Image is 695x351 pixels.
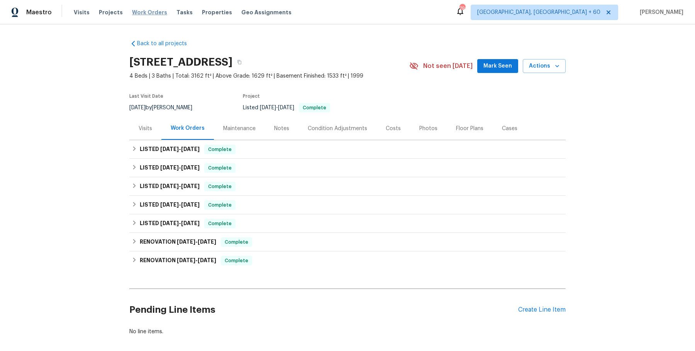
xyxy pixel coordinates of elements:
[222,238,251,246] span: Complete
[202,8,232,16] span: Properties
[300,105,329,110] span: Complete
[129,214,566,233] div: LISTED [DATE]-[DATE]Complete
[456,125,483,132] div: Floor Plans
[205,201,235,209] span: Complete
[222,257,251,265] span: Complete
[483,61,512,71] span: Mark Seen
[637,8,683,16] span: [PERSON_NAME]
[160,165,200,170] span: -
[523,59,566,73] button: Actions
[260,105,276,110] span: [DATE]
[74,8,90,16] span: Visits
[177,258,195,263] span: [DATE]
[529,61,559,71] span: Actions
[205,183,235,190] span: Complete
[160,183,200,189] span: -
[181,146,200,152] span: [DATE]
[260,105,294,110] span: -
[160,220,179,226] span: [DATE]
[181,165,200,170] span: [DATE]
[308,125,367,132] div: Condition Adjustments
[129,251,566,270] div: RENOVATION [DATE]-[DATE]Complete
[129,328,566,336] div: No line items.
[132,8,167,16] span: Work Orders
[129,105,146,110] span: [DATE]
[160,165,179,170] span: [DATE]
[129,292,518,328] h2: Pending Line Items
[243,105,330,110] span: Listed
[129,159,566,177] div: LISTED [DATE]-[DATE]Complete
[177,239,216,244] span: -
[419,125,437,132] div: Photos
[181,220,200,226] span: [DATE]
[129,140,566,159] div: LISTED [DATE]-[DATE]Complete
[129,94,163,98] span: Last Visit Date
[140,256,216,265] h6: RENOVATION
[160,146,179,152] span: [DATE]
[160,202,200,207] span: -
[140,219,200,228] h6: LISTED
[477,59,518,73] button: Mark Seen
[181,183,200,189] span: [DATE]
[502,125,517,132] div: Cases
[129,233,566,251] div: RENOVATION [DATE]-[DATE]Complete
[26,8,52,16] span: Maestro
[232,55,246,69] button: Copy Address
[278,105,294,110] span: [DATE]
[243,94,260,98] span: Project
[205,220,235,227] span: Complete
[160,183,179,189] span: [DATE]
[274,125,289,132] div: Notes
[129,40,203,47] a: Back to all projects
[140,182,200,191] h6: LISTED
[177,239,195,244] span: [DATE]
[177,258,216,263] span: -
[205,164,235,172] span: Complete
[386,125,401,132] div: Costs
[423,62,473,70] span: Not seen [DATE]
[198,258,216,263] span: [DATE]
[160,220,200,226] span: -
[99,8,123,16] span: Projects
[140,145,200,154] h6: LISTED
[140,237,216,247] h6: RENOVATION
[241,8,292,16] span: Geo Assignments
[139,125,152,132] div: Visits
[205,146,235,153] span: Complete
[140,200,200,210] h6: LISTED
[223,125,256,132] div: Maintenance
[181,202,200,207] span: [DATE]
[129,103,202,112] div: by [PERSON_NAME]
[477,8,600,16] span: [GEOGRAPHIC_DATA], [GEOGRAPHIC_DATA] + 60
[129,72,409,80] span: 4 Beds | 3 Baths | Total: 3162 ft² | Above Grade: 1629 ft² | Basement Finished: 1533 ft² | 1999
[129,196,566,214] div: LISTED [DATE]-[DATE]Complete
[176,10,193,15] span: Tasks
[160,202,179,207] span: [DATE]
[160,146,200,152] span: -
[129,58,232,66] h2: [STREET_ADDRESS]
[140,163,200,173] h6: LISTED
[518,306,566,314] div: Create Line Item
[459,5,465,12] div: 790
[129,177,566,196] div: LISTED [DATE]-[DATE]Complete
[198,239,216,244] span: [DATE]
[171,124,205,132] div: Work Orders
